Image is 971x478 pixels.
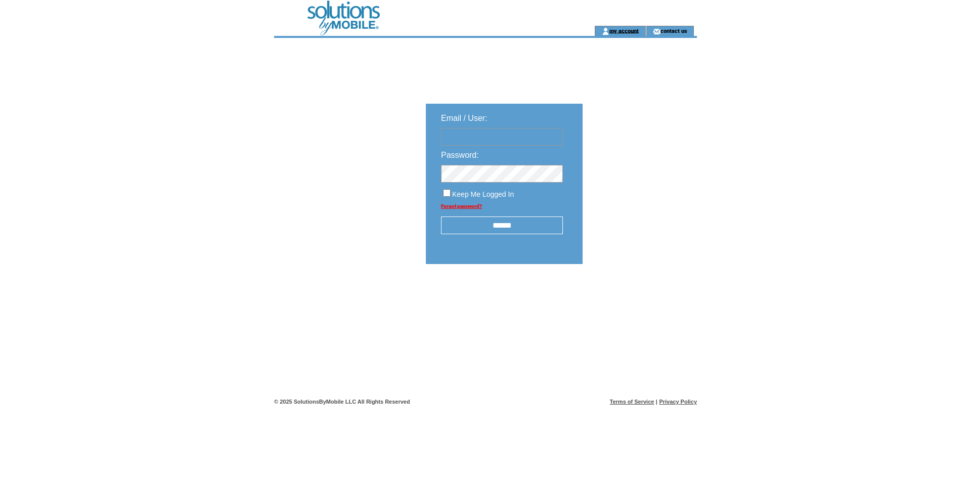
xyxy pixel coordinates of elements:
[656,399,657,405] span: |
[612,289,663,302] img: transparent.png
[274,399,410,405] span: © 2025 SolutionsByMobile LLC All Rights Reserved
[452,190,514,198] span: Keep Me Logged In
[660,27,687,34] a: contact us
[441,114,488,122] span: Email / User:
[441,151,479,159] span: Password:
[441,203,482,209] a: Forgot password?
[602,27,609,35] img: account_icon.gif
[653,27,660,35] img: contact_us_icon.gif
[610,399,654,405] a: Terms of Service
[659,399,697,405] a: Privacy Policy
[609,27,639,34] a: my account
